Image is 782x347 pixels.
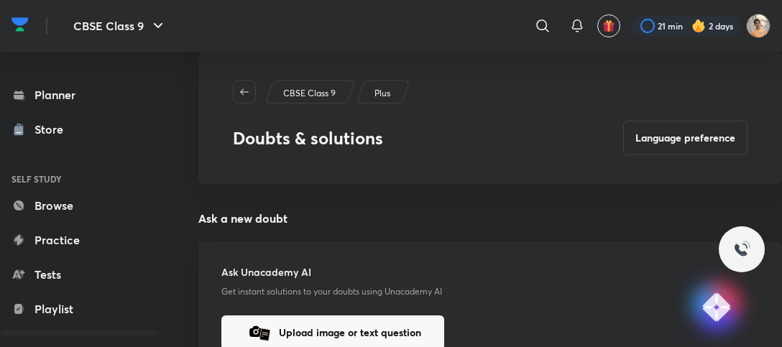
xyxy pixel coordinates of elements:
[602,19,615,32] img: avatar
[733,241,750,258] img: ttu
[281,87,339,100] a: CBSE Class 9
[374,87,390,100] p: Plus
[221,285,759,298] p: Get instant solutions to your doubts using Unacademy AI
[198,213,782,224] h4: Ask a new doubt
[283,87,336,100] p: CBSE Class 9
[372,87,393,100] a: Plus
[623,121,747,155] button: Language preference
[233,128,383,149] h3: Doubts & solutions
[597,14,620,37] button: avatar
[691,19,706,33] img: streak
[244,318,273,347] img: camera-icon
[746,14,770,38] img: Aashman Srivastava
[11,14,29,39] a: Company Logo
[11,14,29,35] img: Company Logo
[221,264,759,279] h5: Ask Unacademy AI
[34,121,72,138] div: Store
[65,11,175,40] button: CBSE Class 9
